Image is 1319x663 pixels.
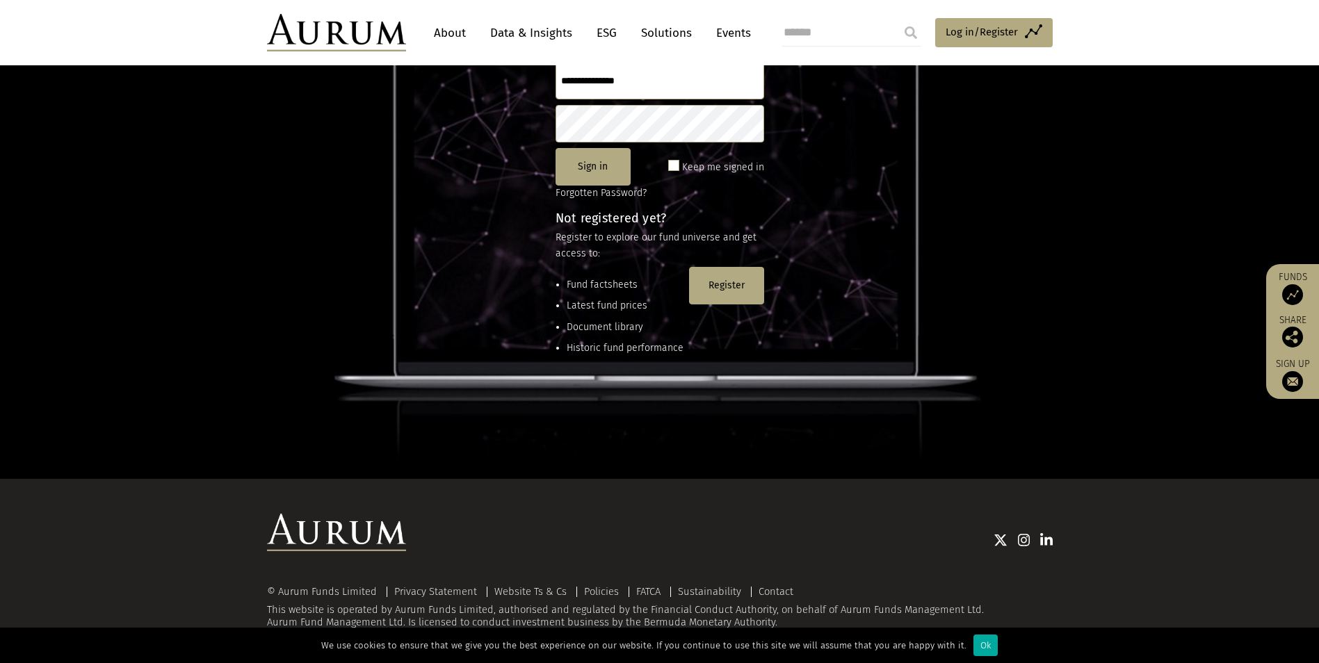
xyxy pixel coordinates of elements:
[584,585,619,598] a: Policies
[1040,533,1053,547] img: Linkedin icon
[897,19,925,47] input: Submit
[946,24,1018,40] span: Log in/Register
[1282,371,1303,392] img: Sign up to our newsletter
[567,320,683,335] li: Document library
[556,212,764,224] h4: Not registered yet?
[567,298,683,313] li: Latest fund prices
[682,159,764,176] label: Keep me signed in
[556,148,631,186] button: Sign in
[567,277,683,293] li: Fund factsheets
[394,585,477,598] a: Privacy Statement
[1273,271,1312,305] a: Funds
[567,341,683,356] li: Historic fund performance
[267,586,1053,628] div: This website is operated by Aurum Funds Limited, authorised and regulated by the Financial Conduc...
[267,14,406,51] img: Aurum
[636,585,661,598] a: FATCA
[590,20,624,46] a: ESG
[556,230,764,261] p: Register to explore our fund universe and get access to:
[267,587,384,597] div: © Aurum Funds Limited
[1273,358,1312,392] a: Sign up
[1282,284,1303,305] img: Access Funds
[634,20,699,46] a: Solutions
[759,585,793,598] a: Contact
[1282,327,1303,347] img: Share this post
[1273,316,1312,347] div: Share
[427,20,473,46] a: About
[935,18,1053,47] a: Log in/Register
[994,533,1008,547] img: Twitter icon
[973,635,998,656] div: Ok
[267,514,406,551] img: Aurum Logo
[494,585,567,598] a: Website Ts & Cs
[556,187,647,199] a: Forgotten Password?
[678,585,741,598] a: Sustainability
[689,267,764,304] button: Register
[1018,533,1030,547] img: Instagram icon
[709,20,751,46] a: Events
[483,20,579,46] a: Data & Insights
